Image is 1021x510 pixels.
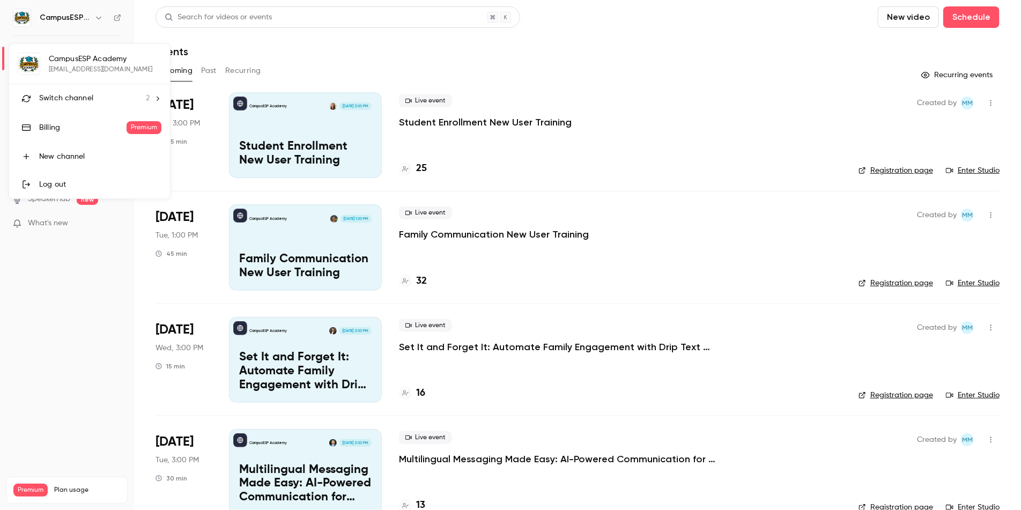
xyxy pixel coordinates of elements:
[39,179,161,190] div: Log out
[146,93,150,104] span: 2
[39,122,127,133] div: Billing
[39,151,161,162] div: New channel
[39,93,93,104] span: Switch channel
[127,121,161,134] span: Premium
